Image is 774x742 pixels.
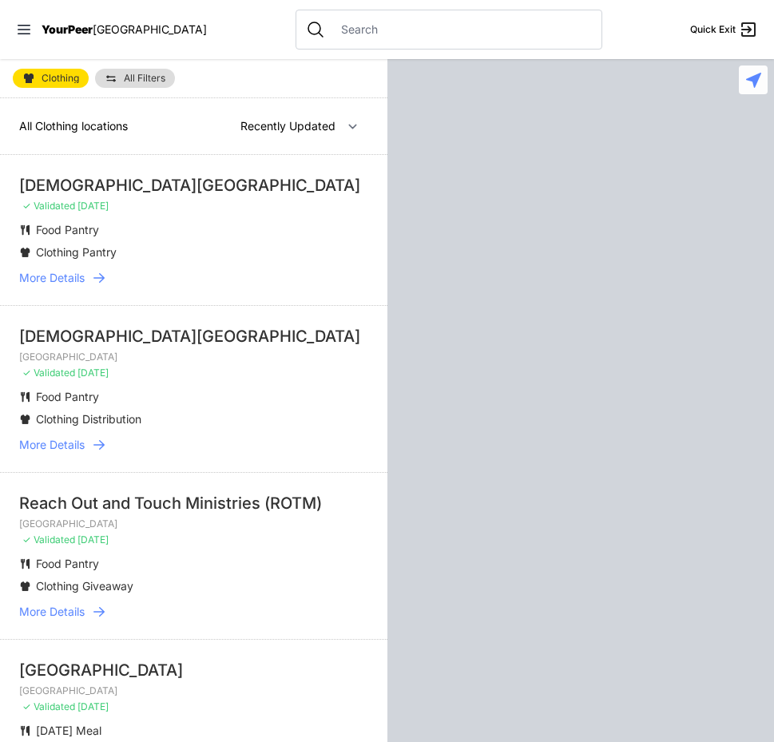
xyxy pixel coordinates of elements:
[19,437,85,453] span: More Details
[22,367,75,379] span: ✓ Validated
[19,492,368,514] div: Reach Out and Touch Ministries (ROTM)
[42,73,79,83] span: Clothing
[19,174,368,196] div: [DEMOGRAPHIC_DATA][GEOGRAPHIC_DATA]
[77,367,109,379] span: [DATE]
[36,390,99,403] span: Food Pantry
[77,700,109,712] span: [DATE]
[77,200,109,212] span: [DATE]
[36,245,117,259] span: Clothing Pantry
[22,200,75,212] span: ✓ Validated
[19,119,128,133] span: All Clothing locations
[42,22,93,36] span: YourPeer
[77,534,109,546] span: [DATE]
[124,73,165,83] span: All Filters
[19,604,368,620] a: More Details
[36,557,99,570] span: Food Pantry
[19,659,368,681] div: [GEOGRAPHIC_DATA]
[42,25,207,34] a: YourPeer[GEOGRAPHIC_DATA]
[19,351,368,363] p: [GEOGRAPHIC_DATA]
[19,270,85,286] span: More Details
[36,412,141,426] span: Clothing Distribution
[93,22,207,36] span: [GEOGRAPHIC_DATA]
[19,518,368,530] p: [GEOGRAPHIC_DATA]
[331,22,592,38] input: Search
[690,23,736,36] span: Quick Exit
[22,700,75,712] span: ✓ Validated
[19,325,368,347] div: [DEMOGRAPHIC_DATA][GEOGRAPHIC_DATA]
[19,437,368,453] a: More Details
[690,20,758,39] a: Quick Exit
[19,684,368,697] p: [GEOGRAPHIC_DATA]
[22,534,75,546] span: ✓ Validated
[95,69,175,88] a: All Filters
[19,270,368,286] a: More Details
[13,69,89,88] a: Clothing
[36,724,101,737] span: [DATE] Meal
[36,579,133,593] span: Clothing Giveaway
[19,604,85,620] span: More Details
[36,223,99,236] span: Food Pantry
